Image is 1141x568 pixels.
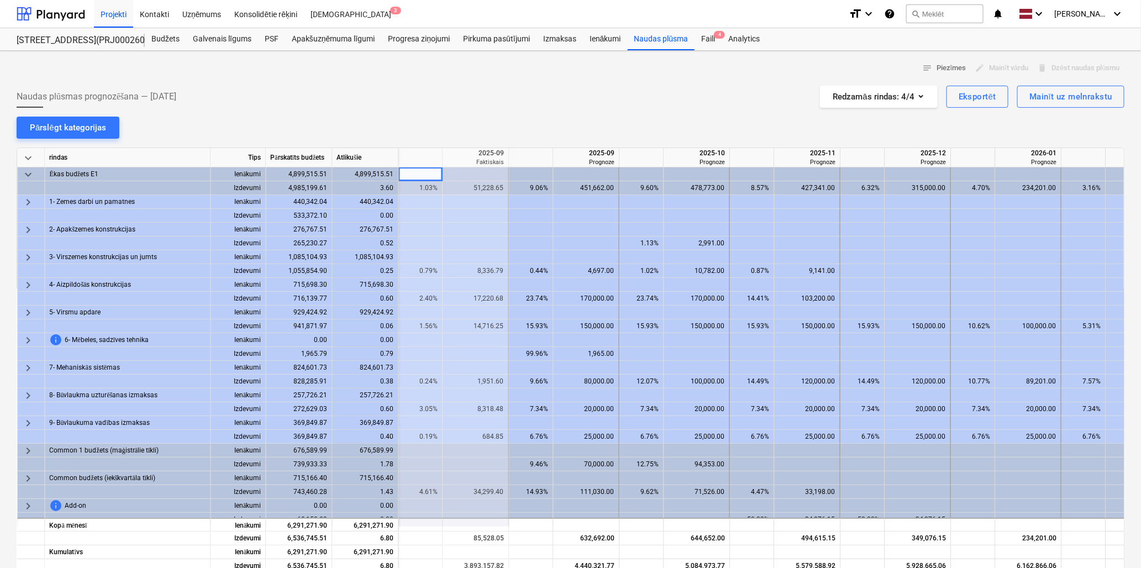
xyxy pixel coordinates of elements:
div: 0.00 [266,333,332,347]
div: Budžets [145,28,186,50]
div: 103,200.00 [779,292,835,306]
div: 25,000.00 [779,430,835,444]
div: 451,662.00 [558,181,614,195]
div: Ienākumi [211,223,266,236]
div: 23.74% [513,292,548,306]
div: 0.00 [332,499,398,513]
span: 8- Būvlaukma uzturēšanas izmaksas [49,388,157,402]
span: keyboard_arrow_right [22,278,35,292]
div: 276,767.51 [332,223,398,236]
div: 0.40 [332,430,398,444]
span: search [911,9,920,18]
div: 6.76% [734,430,769,444]
span: 1- Zemes darbi un pamatnes [49,195,135,209]
span: 3 [390,7,401,14]
div: 1.13% [624,236,659,250]
div: 68,152.29 [266,513,332,527]
div: 533,372.10 [266,209,332,223]
div: 0.00 [332,333,398,347]
div: 4,985,199.61 [266,181,332,195]
div: 427,341.00 [779,181,835,195]
div: 7.34% [734,402,769,416]
div: Izdevumi [211,319,266,333]
span: 4- Aizpildošās konstrukcijas [49,278,131,292]
div: Kumulatīvs [45,545,211,559]
div: 440,342.04 [332,195,398,209]
div: 2025-09 [558,148,614,158]
div: 9.06% [513,181,548,195]
div: 941,871.97 [266,319,332,333]
span: Šo rindas vienību nevar prognozēt, pirms nav atjaunināta klienta cena. Lai to mainītu, sazinietie... [49,499,62,512]
div: 150,000.00 [779,319,835,333]
div: 632,692.00 [558,532,614,545]
div: 8.57% [734,181,769,195]
div: 1,965.00 [558,347,614,361]
div: 25,000.00 [1000,430,1056,444]
a: Progresa ziņojumi [381,28,456,50]
div: 6,291,271.90 [332,545,398,559]
div: 150,000.00 [889,319,945,333]
span: keyboard_arrow_right [22,499,35,513]
div: Faili [695,28,722,50]
div: 0.00 [266,499,332,513]
div: Prognoze [1000,158,1056,166]
div: 50.00% [845,513,880,527]
div: Redzamās rindas : 4/4 [833,90,924,104]
div: 17,220.68 [447,292,503,306]
div: Ienākumi [211,388,266,402]
div: Naudas plūsma [628,28,695,50]
div: Ienākumi [211,167,266,181]
div: 7.34% [1066,402,1101,416]
div: 0.38 [332,375,398,388]
div: 6.32% [845,181,880,195]
div: 2025-11 [779,148,835,158]
div: 739,933.33 [266,457,332,471]
div: 2025-12 [889,148,946,158]
button: Redzamās rindas:4/4 [820,86,938,108]
div: 23.74% [624,292,659,306]
div: 5.31% [1066,319,1101,333]
a: PSF [258,28,285,50]
div: 4.61% [403,485,438,499]
span: keyboard_arrow_right [22,361,35,375]
span: Naudas plūsmas prognozēšana — [DATE] [17,90,176,103]
span: Add-on [65,499,86,513]
div: [STREET_ADDRESS](PRJ0002600) 2601946 [17,35,132,46]
div: 715,698.30 [332,278,398,292]
div: 0.00 [332,513,398,527]
div: Izdevumi [211,209,266,223]
span: keyboard_arrow_right [22,251,35,264]
div: 6,291,271.90 [332,518,398,532]
div: 6.76% [845,430,880,444]
span: keyboard_arrow_right [22,306,35,319]
div: 50.00% [734,513,769,527]
i: format_size [849,7,862,20]
div: 6.76% [1066,430,1101,444]
a: Analytics [722,28,766,50]
div: Izmaksas [537,28,583,50]
div: 440,342.04 [266,195,332,209]
div: Ienākumi [583,28,628,50]
div: 100,000.00 [668,375,724,388]
div: 10.62% [955,319,990,333]
div: 10,782.00 [668,264,724,278]
span: keyboard_arrow_right [22,417,35,430]
div: Izdevumi [211,513,266,527]
div: Pārslēgt kategorijas [30,120,106,135]
div: 3.60 [332,181,398,195]
div: Faktiskais [447,158,504,166]
div: 89,201.00 [1000,375,1056,388]
div: 20,000.00 [889,402,945,416]
div: 12.75% [624,457,659,471]
div: 676,589.99 [266,444,332,457]
div: Ienākumi [211,278,266,292]
div: 7.34% [845,402,880,416]
div: 3.16% [1066,181,1101,195]
div: 8,318.48 [447,402,503,416]
div: Prognoze [558,158,614,166]
div: 6.76% [955,430,990,444]
div: 3.05% [403,402,438,416]
div: 4.70% [955,181,990,195]
div: 369,849.87 [332,416,398,430]
div: 1.03% [403,181,438,195]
